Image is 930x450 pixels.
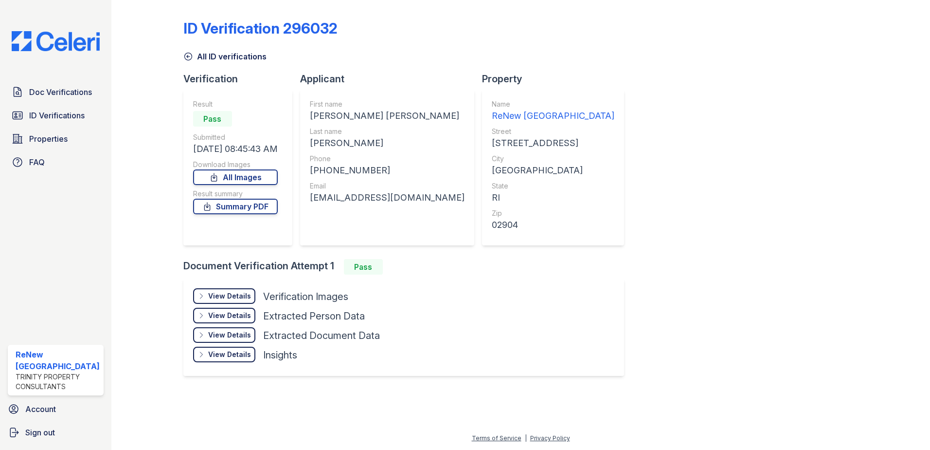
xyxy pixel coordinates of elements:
[29,110,85,121] span: ID Verifications
[183,19,338,37] div: ID Verification 296032
[310,109,465,123] div: [PERSON_NAME] [PERSON_NAME]
[193,99,278,109] div: Result
[183,259,632,275] div: Document Verification Attempt 1
[344,259,383,275] div: Pass
[183,72,300,86] div: Verification
[310,99,465,109] div: First name
[492,191,614,205] div: RI
[310,191,465,205] div: [EMAIL_ADDRESS][DOMAIN_NAME]
[300,72,482,86] div: Applicant
[183,51,267,62] a: All ID verifications
[208,330,251,340] div: View Details
[193,189,278,199] div: Result summary
[25,427,55,438] span: Sign out
[29,156,45,168] span: FAQ
[4,399,107,419] a: Account
[482,72,632,86] div: Property
[263,329,380,342] div: Extracted Document Data
[4,31,107,51] img: CE_Logo_Blue-a8612792a0a2168367f1c8372b55b34899dd931a85d93a1a3d3e32e68fde9ad4.png
[263,290,348,303] div: Verification Images
[193,160,278,169] div: Download Images
[310,164,465,177] div: [PHONE_NUMBER]
[193,142,278,156] div: [DATE] 08:45:43 AM
[310,154,465,164] div: Phone
[8,82,104,102] a: Doc Verifications
[492,109,614,123] div: ReNew [GEOGRAPHIC_DATA]
[310,136,465,150] div: [PERSON_NAME]
[193,132,278,142] div: Submitted
[16,372,100,392] div: Trinity Property Consultants
[8,106,104,125] a: ID Verifications
[310,127,465,136] div: Last name
[29,86,92,98] span: Doc Verifications
[530,434,570,442] a: Privacy Policy
[29,133,68,145] span: Properties
[492,164,614,177] div: [GEOGRAPHIC_DATA]
[193,199,278,214] a: Summary PDF
[25,403,56,415] span: Account
[8,152,104,172] a: FAQ
[208,350,251,359] div: View Details
[208,291,251,301] div: View Details
[263,348,297,362] div: Insights
[492,218,614,232] div: 02904
[492,208,614,218] div: Zip
[208,311,251,320] div: View Details
[263,309,365,323] div: Extracted Person Data
[310,181,465,191] div: Email
[492,181,614,191] div: State
[492,136,614,150] div: [STREET_ADDRESS]
[492,154,614,164] div: City
[4,423,107,442] a: Sign out
[8,129,104,149] a: Properties
[193,169,278,185] a: All Images
[193,111,232,127] div: Pass
[525,434,527,442] div: |
[492,99,614,123] a: Name ReNew [GEOGRAPHIC_DATA]
[492,99,614,109] div: Name
[16,349,100,372] div: ReNew [GEOGRAPHIC_DATA]
[492,127,614,136] div: Street
[472,434,521,442] a: Terms of Service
